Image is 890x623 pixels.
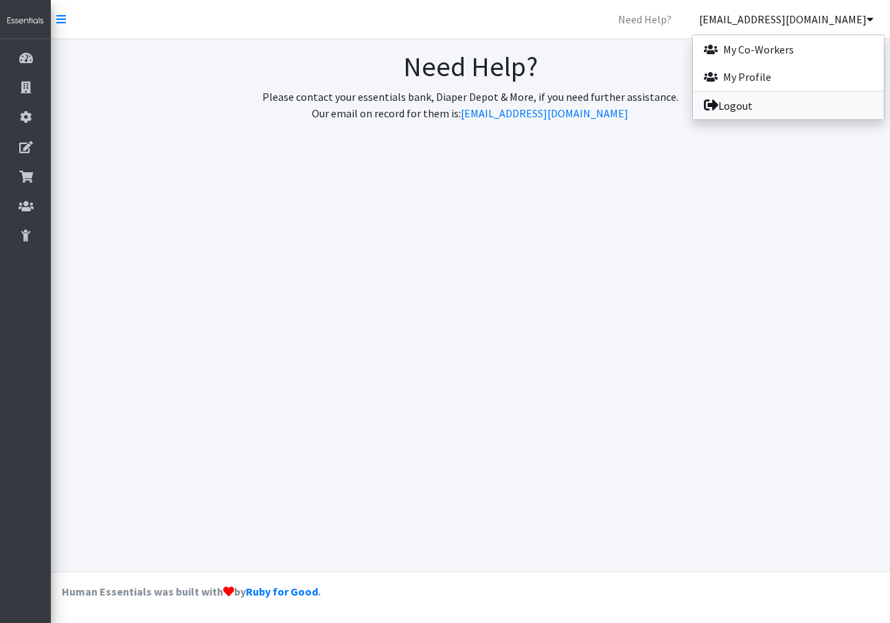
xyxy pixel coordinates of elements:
img: HumanEssentials [5,15,45,27]
a: [EMAIL_ADDRESS][DOMAIN_NAME] [461,106,628,120]
h1: Need Help? [62,50,879,83]
a: My Profile [693,63,884,91]
a: Ruby for Good [246,585,318,598]
a: Logout [693,92,884,119]
a: [EMAIL_ADDRESS][DOMAIN_NAME] [688,5,885,33]
a: Need Help? [607,5,683,33]
a: My Co-Workers [693,36,884,63]
strong: Human Essentials was built with by . [62,585,321,598]
p: Please contact your essentials bank, Diaper Depot & More, if you need further assistance. Our ema... [62,89,879,121]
